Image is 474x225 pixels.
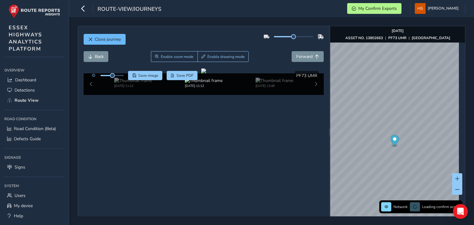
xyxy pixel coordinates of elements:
a: Detections [4,85,64,95]
strong: ASSET NO. 13802663 [345,35,383,40]
div: Signage [4,153,64,162]
button: My Confirm Exports [347,3,401,14]
a: Users [4,190,64,201]
span: Forward [296,54,313,59]
strong: PF73 UMR [388,35,406,40]
span: Close journey [95,36,121,42]
img: Thumbnail frame [256,78,293,84]
span: Loading confirm assets [422,204,460,209]
div: Open Intercom Messenger [453,204,468,219]
img: Thumbnail frame [114,78,152,84]
img: rr logo [9,4,60,18]
span: Route View [15,97,39,103]
span: Road Condition (Beta) [14,126,56,132]
button: Zoom [151,51,197,62]
strong: [GEOGRAPHIC_DATA] [412,35,450,40]
span: route-view/journeys [98,5,161,14]
img: diamond-layout [415,3,426,14]
a: Signs [4,162,64,172]
button: Draw [197,51,249,62]
span: Users [15,193,26,198]
button: Back [84,51,108,62]
span: Save image [138,73,158,78]
a: Dashboard [4,75,64,85]
div: [DATE] 11:12 [185,84,222,88]
div: Road Condition [4,114,64,124]
a: My device [4,201,64,211]
button: Save [128,71,162,80]
div: [DATE] 11:12 [114,84,152,88]
button: PDF [167,71,198,80]
a: Defects Guide [4,134,64,144]
span: Signs [15,164,25,170]
span: Detections [15,87,35,93]
a: Help [4,211,64,221]
span: Back [95,54,104,59]
button: Forward [292,51,324,62]
span: My Confirm Exports [358,6,397,11]
span: [PERSON_NAME] [428,3,459,14]
span: ESSEX HIGHWAYS ANALYTICS PLATFORM [9,24,42,52]
div: [DATE] 12:49 [256,84,293,88]
span: Enable zoom mode [161,54,193,59]
a: Road Condition (Beta) [4,124,64,134]
button: [PERSON_NAME] [415,3,461,14]
span: Dashboard [15,77,36,83]
div: Map marker [391,135,399,148]
div: | | [345,35,450,40]
strong: [DATE] [392,28,404,33]
div: System [4,181,64,190]
span: PF73 UMR [296,73,317,79]
span: Help [14,213,23,219]
span: Network [393,204,408,209]
span: Enable drawing mode [207,54,245,59]
button: Close journey [84,34,126,45]
span: Defects Guide [14,136,41,142]
a: Route View [4,95,64,105]
div: Overview [4,66,64,75]
span: Save PDF [177,73,193,78]
span: My device [14,203,33,209]
img: Thumbnail frame [185,78,222,84]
